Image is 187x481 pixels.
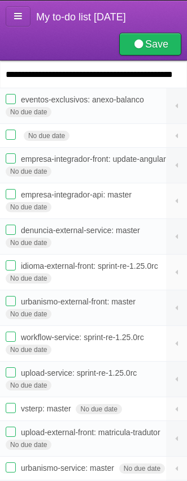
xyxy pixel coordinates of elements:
span: No due date [6,440,51,450]
span: No due date [6,107,51,117]
label: Done [6,296,16,306]
span: workflow-service: sprint-re-1.25.0rc [21,333,147,342]
label: Done [6,153,16,164]
span: No due date [6,309,51,319]
a: Save [119,33,181,55]
span: empresa-integrador-api: master [21,190,134,199]
span: No due date [76,404,121,414]
span: urbanismo-external-front: master [21,297,138,306]
span: empresa-integrador-front: update-angular [21,154,169,164]
span: No due date [6,273,51,284]
label: Done [6,462,16,473]
span: No due date [6,166,51,177]
span: No due date [119,463,165,474]
label: Done [6,403,16,413]
label: Done [6,94,16,104]
span: No due date [6,345,51,355]
label: Done [6,130,16,140]
label: Done [6,332,16,342]
span: No due date [6,202,51,212]
span: idioma-external-front: sprint-re-1.25.0rc [21,261,161,270]
span: urbanismo-service: master [21,463,117,473]
span: upload-service: sprint-re-1.25.0rc [21,368,140,377]
label: Done [6,189,16,199]
span: upload-external-front: matricula-tradutor [21,428,163,437]
span: No due date [6,380,51,390]
label: Done [6,225,16,235]
label: Done [6,367,16,377]
label: Done [6,260,16,270]
span: No due date [24,131,69,141]
span: denuncia-external-service: master [21,226,143,235]
span: My to-do list [DATE] [36,11,126,23]
span: No due date [6,238,51,248]
label: Done [6,427,16,437]
span: vsterp: master [21,404,74,413]
span: eventos-exclusivos: anexo-balanco [21,95,147,104]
